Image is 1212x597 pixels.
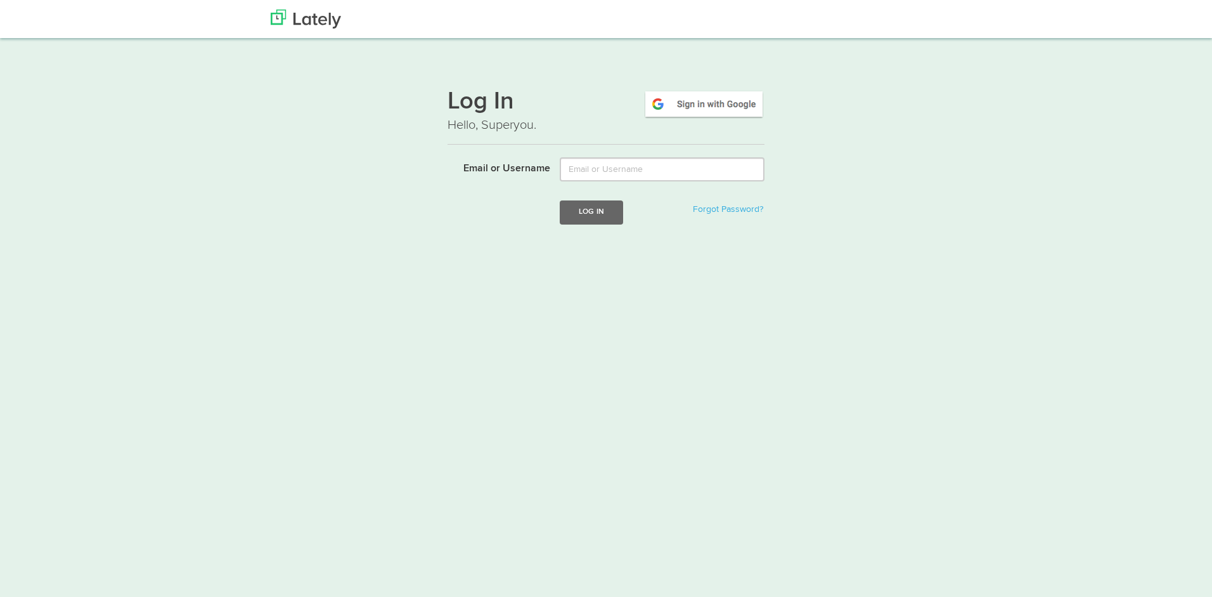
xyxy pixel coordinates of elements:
[448,116,764,134] p: Hello, Superyou.
[448,89,764,116] h1: Log In
[560,200,623,224] button: Log In
[560,157,764,181] input: Email or Username
[271,10,341,29] img: Lately
[643,89,764,119] img: google-signin.png
[693,205,763,214] a: Forgot Password?
[438,157,550,176] label: Email or Username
